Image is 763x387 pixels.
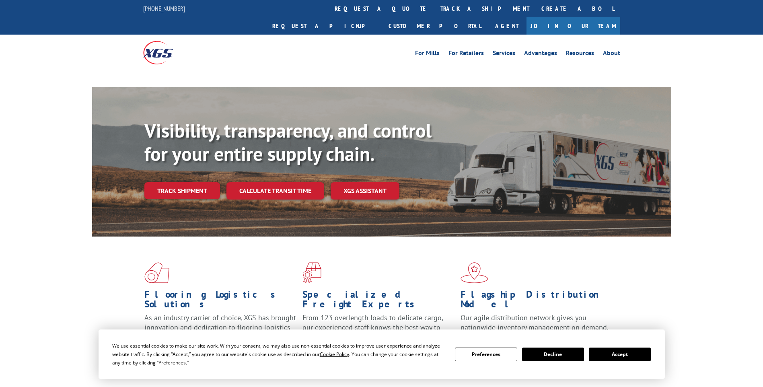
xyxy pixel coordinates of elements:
h1: Flooring Logistics Solutions [144,290,296,313]
img: xgs-icon-flagship-distribution-model-red [461,262,488,283]
a: [PHONE_NUMBER] [143,4,185,12]
a: For Retailers [448,50,484,59]
span: Cookie Policy [320,351,349,358]
b: Visibility, transparency, and control for your entire supply chain. [144,118,432,166]
h1: Flagship Distribution Model [461,290,613,313]
a: Join Our Team [526,17,620,35]
button: Accept [589,348,651,361]
button: Decline [522,348,584,361]
a: Track shipment [144,182,220,199]
img: xgs-icon-focused-on-flooring-red [302,262,321,283]
div: Cookie Consent Prompt [99,329,665,379]
h1: Specialized Freight Experts [302,290,455,313]
a: Resources [566,50,594,59]
a: Customer Portal [383,17,487,35]
span: Our agile distribution network gives you nationwide inventory management on demand. [461,313,609,332]
p: From 123 overlength loads to delicate cargo, our experienced staff knows the best way to move you... [302,313,455,349]
a: Advantages [524,50,557,59]
div: We use essential cookies to make our site work. With your consent, we may also use non-essential ... [112,342,445,367]
button: Preferences [455,348,517,361]
a: Request a pickup [266,17,383,35]
span: As an industry carrier of choice, XGS has brought innovation and dedication to flooring logistics... [144,313,296,342]
a: For Mills [415,50,440,59]
a: Calculate transit time [226,182,324,200]
a: About [603,50,620,59]
a: XGS ASSISTANT [331,182,399,200]
img: xgs-icon-total-supply-chain-intelligence-red [144,262,169,283]
span: Preferences [158,359,186,366]
a: Services [493,50,515,59]
a: Agent [487,17,526,35]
